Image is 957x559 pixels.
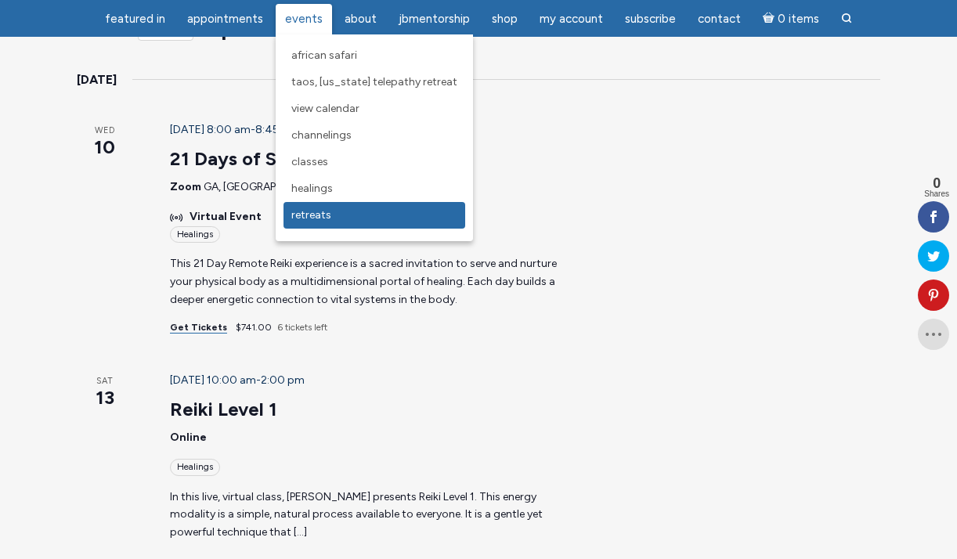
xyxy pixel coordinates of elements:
span: JBMentorship [399,12,470,26]
span: Shares [924,190,949,198]
span: About [345,12,377,26]
a: African Safari [283,42,465,69]
span: GA, [GEOGRAPHIC_DATA] [204,180,331,193]
span: 10 [77,134,132,160]
span: Contact [698,12,741,26]
span: Events [285,12,323,26]
span: Wed [77,124,132,138]
p: This 21 Day Remote Reiki experience is a sacred invitation to serve and nurture your physical bod... [170,255,576,308]
span: 8:45 am [255,123,298,136]
span: 13 [77,384,132,411]
div: Healings [170,459,220,475]
span: Zoom [170,180,201,193]
a: About [335,4,386,34]
span: Online [170,431,207,444]
time: - [170,123,298,136]
span: Subscribe [625,12,676,26]
span: [DATE] 10:00 am [170,373,256,387]
i: Cart [763,12,778,26]
span: Retreats [291,208,331,222]
a: JBMentorship [389,4,479,34]
a: My Account [530,4,612,34]
span: Sat [77,375,132,388]
span: Healings [291,182,333,195]
span: 6 tickets left [277,322,327,333]
a: featured in [96,4,175,34]
a: Taos, [US_STATE] Telepathy Retreat [283,69,465,96]
a: Get Tickets [170,322,227,334]
a: View Calendar [283,96,465,122]
span: African Safari [291,49,357,62]
a: Events [276,4,332,34]
span: $741.00 [236,322,272,333]
span: 0 [924,176,949,190]
a: Cart0 items [753,2,829,34]
a: Healings [283,175,465,202]
a: Classes [283,149,465,175]
time: [DATE] [77,70,117,90]
span: Appointments [187,12,263,26]
a: Shop [482,4,527,34]
span: [DATE] 8:00 am [170,123,251,136]
div: Healings [170,226,220,243]
a: Reiki Level 1 [170,398,277,421]
a: 21 Days of Serve & Nurture Reiki [170,147,455,171]
time: - [170,373,305,387]
a: Appointments [178,4,273,34]
a: Retreats [283,202,465,229]
span: Channelings [291,128,352,142]
span: Virtual Event [190,208,262,226]
span: Classes [291,155,328,168]
span: View Calendar [291,102,359,115]
a: Contact [688,4,750,34]
span: Shop [492,12,518,26]
span: featured in [105,12,165,26]
a: Subscribe [616,4,685,34]
span: Taos, [US_STATE] Telepathy Retreat [291,75,457,88]
span: 0 items [778,13,819,25]
span: My Account [540,12,603,26]
span: 2:00 pm [261,373,305,387]
p: In this live, virtual class, [PERSON_NAME] presents Reiki Level 1. This energy modality is a simp... [170,489,576,542]
a: Channelings [283,122,465,149]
